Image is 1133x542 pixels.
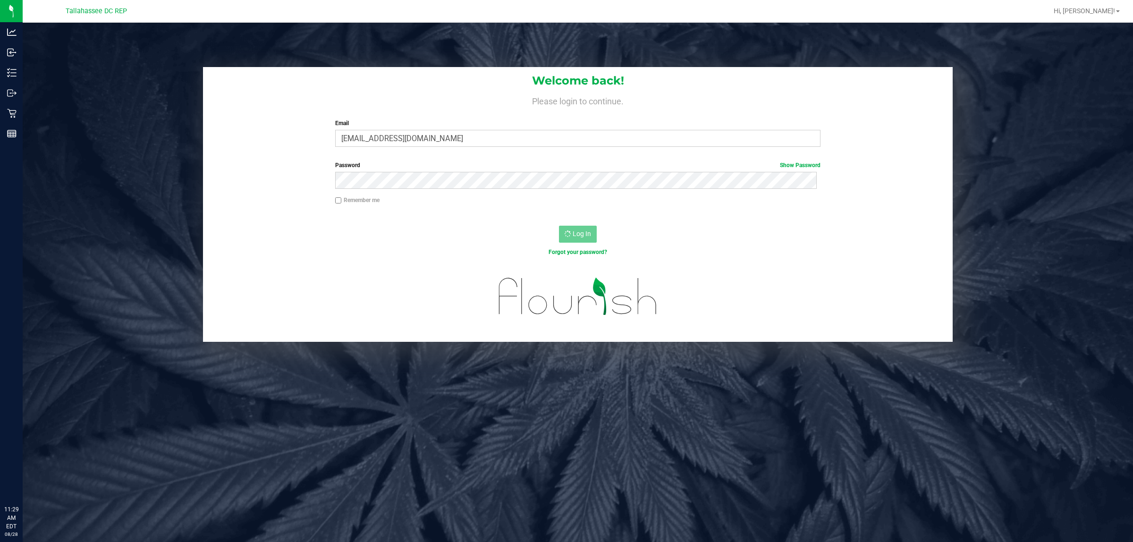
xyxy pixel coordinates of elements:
[4,531,18,538] p: 08/28
[549,249,607,255] a: Forgot your password?
[7,27,17,37] inline-svg: Analytics
[66,7,127,15] span: Tallahassee DC REP
[559,226,597,243] button: Log In
[335,196,380,204] label: Remember me
[7,68,17,77] inline-svg: Inventory
[7,88,17,98] inline-svg: Outbound
[4,505,18,531] p: 11:29 AM EDT
[335,197,342,204] input: Remember me
[484,266,672,327] img: flourish_logo.svg
[335,119,821,127] label: Email
[335,162,360,169] span: Password
[203,75,953,87] h1: Welcome back!
[203,94,953,106] h4: Please login to continue.
[7,48,17,57] inline-svg: Inbound
[573,230,591,237] span: Log In
[780,162,820,169] a: Show Password
[1054,7,1115,15] span: Hi, [PERSON_NAME]!
[7,109,17,118] inline-svg: Retail
[7,129,17,138] inline-svg: Reports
